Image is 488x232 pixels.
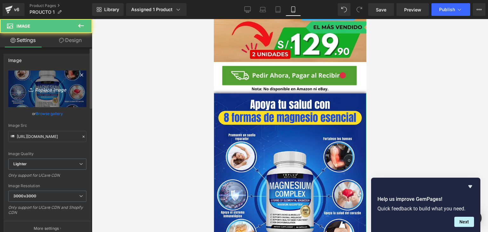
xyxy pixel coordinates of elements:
a: Tablet [270,3,286,16]
button: Redo [353,3,366,16]
div: Image Resolution [8,184,86,188]
a: Laptop [255,3,270,16]
b: 3000x3000 [13,194,36,198]
button: Publish [431,3,470,16]
button: Hide survey [466,183,474,190]
div: Only support for UCare CDN and Shopify CDN [8,205,86,219]
p: Quick feedback to build what you need. [377,206,474,212]
div: Only support for UCare CDN [8,173,86,182]
a: Desktop [240,3,255,16]
span: PROUCTO 1 [30,10,55,15]
a: Design [47,33,93,47]
a: Product Pages [30,3,92,8]
span: Preview [404,6,421,13]
div: Assigned 1 Product [131,6,181,13]
a: Mobile [286,3,301,16]
a: Preview [396,3,429,16]
span: Publish [439,7,455,12]
p: More settings [34,226,59,231]
div: Help us improve GemPages! [377,183,474,227]
div: or [8,110,86,117]
a: Browse gallery [36,108,63,119]
div: Image Quality [8,152,86,156]
h2: Help us improve GemPages! [377,195,474,203]
div: v6 [13,5,21,14]
button: More [473,3,485,16]
div: Image Src [8,123,86,128]
b: Lighter [13,161,27,166]
span: Save [376,6,386,13]
a: New Library [92,3,124,16]
button: Undo [338,3,350,16]
input: Link [8,131,86,142]
i: Replace Image [22,85,73,93]
a: v6 [3,3,24,16]
span: Image [17,24,30,29]
span: Library [104,7,119,12]
button: Next question [454,217,474,227]
div: Image [8,54,22,63]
